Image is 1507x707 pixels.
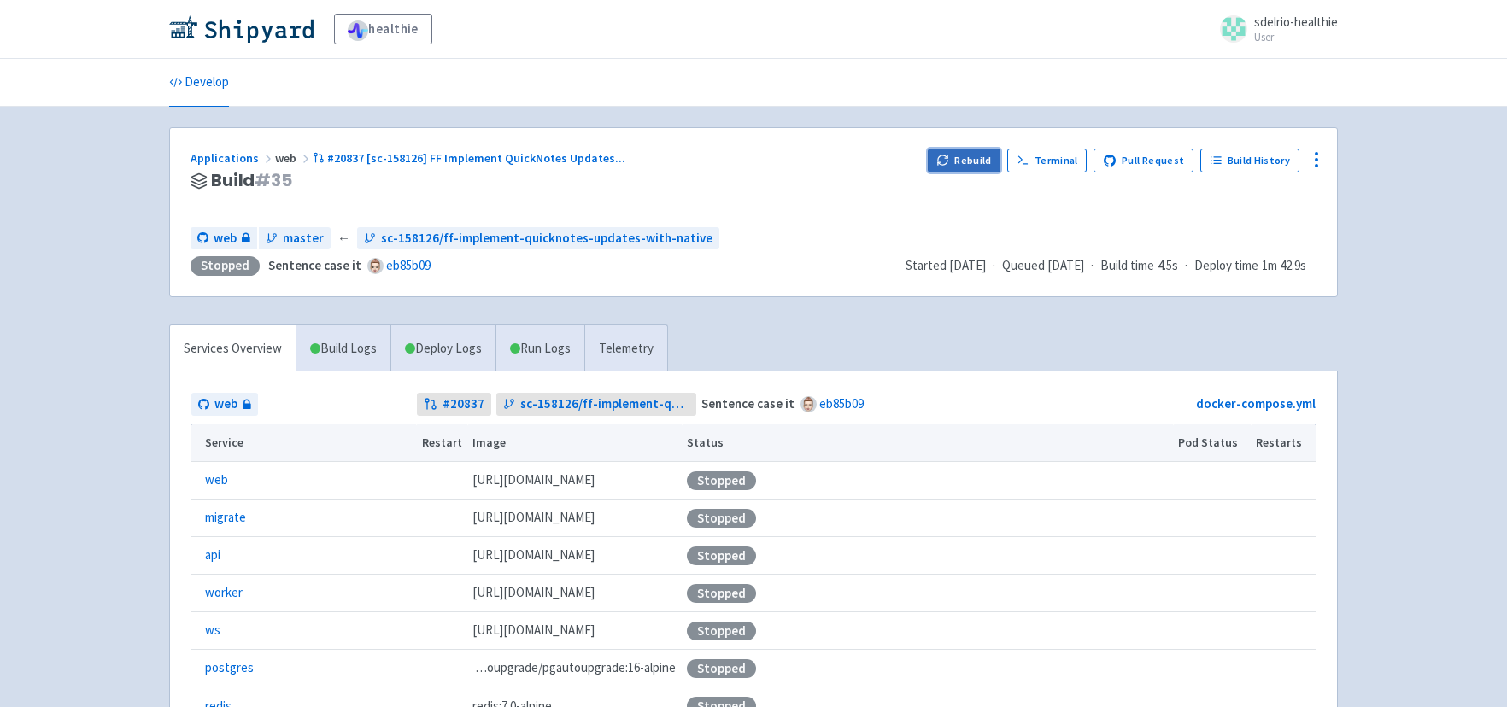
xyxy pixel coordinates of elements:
[495,325,584,372] a: Run Logs
[1254,32,1338,43] small: User
[214,394,237,414] span: web
[1100,256,1154,276] span: Build time
[205,658,254,678] a: postgres
[275,150,313,166] span: web
[205,583,243,603] a: worker
[205,508,246,528] a: migrate
[467,424,682,462] th: Image
[472,621,595,640] span: [DOMAIN_NAME][URL]
[1251,424,1316,462] th: Restarts
[1262,256,1306,276] span: 1m 42.9s
[1173,424,1251,462] th: Pod Status
[357,227,719,250] a: sc-158126/ff-implement-quicknotes-updates-with-native
[1094,149,1193,172] a: Pull Request
[386,257,431,273] a: eb85b09
[169,59,229,107] a: Develop
[205,546,220,565] a: api
[191,256,260,276] div: Stopped
[169,15,314,43] img: Shipyard logo
[472,508,595,528] span: [DOMAIN_NAME][URL]
[819,395,864,412] a: eb85b09
[472,470,595,490] span: [DOMAIN_NAME][URL]
[255,168,292,192] span: # 35
[259,227,331,250] a: master
[1210,15,1338,43] a: sdelrio-healthie User
[520,394,690,414] span: sc-158126/ff-implement-quicknotes-updates-with-native
[283,229,324,248] span: master
[1196,395,1316,412] a: docker-compose.yml
[334,14,432,44] a: healthie
[205,470,228,490] a: web
[584,325,667,372] a: Telemetry
[496,393,697,416] a: sc-158126/ff-implement-quicknotes-updates-with-native
[296,325,390,372] a: Build Logs
[687,622,756,640] div: Stopped
[906,257,986,273] span: Started
[1194,256,1258,276] span: Deploy time
[701,395,795,412] strong: Sentence case it
[682,424,1173,462] th: Status
[170,325,296,372] a: Services Overview
[687,659,756,678] div: Stopped
[417,393,491,416] a: #20837
[443,394,484,414] strong: # 20837
[268,257,361,273] strong: Sentence case it
[687,546,756,565] div: Stopped
[381,229,712,248] span: sc-158126/ff-implement-quicknotes-updates-with-native
[687,584,756,603] div: Stopped
[327,150,625,166] span: #20837 [sc-158126] FF Implement QuickNotes Updates ...
[211,171,292,190] span: Build
[1200,149,1299,172] a: Build History
[390,325,495,372] a: Deploy Logs
[687,509,756,528] div: Stopped
[337,229,350,248] span: ←
[214,229,237,248] span: web
[416,424,467,462] th: Restart
[928,149,1001,172] button: Rebuild
[1158,256,1178,276] span: 4.5s
[191,393,258,416] a: web
[906,256,1316,276] div: · · ·
[472,546,595,565] span: [DOMAIN_NAME][URL]
[313,150,628,166] a: #20837 [sc-158126] FF Implement QuickNotes Updates...
[472,583,595,603] span: [DOMAIN_NAME][URL]
[1007,149,1087,172] a: Terminal
[472,658,676,678] span: pgautoupgrade/pgautoupgrade:16-alpine
[687,471,756,490] div: Stopped
[191,150,275,166] a: Applications
[1002,257,1084,273] span: Queued
[205,621,220,640] a: ws
[1047,257,1084,273] time: [DATE]
[191,227,257,250] a: web
[191,424,416,462] th: Service
[1254,14,1338,30] span: sdelrio-healthie
[949,257,986,273] time: [DATE]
